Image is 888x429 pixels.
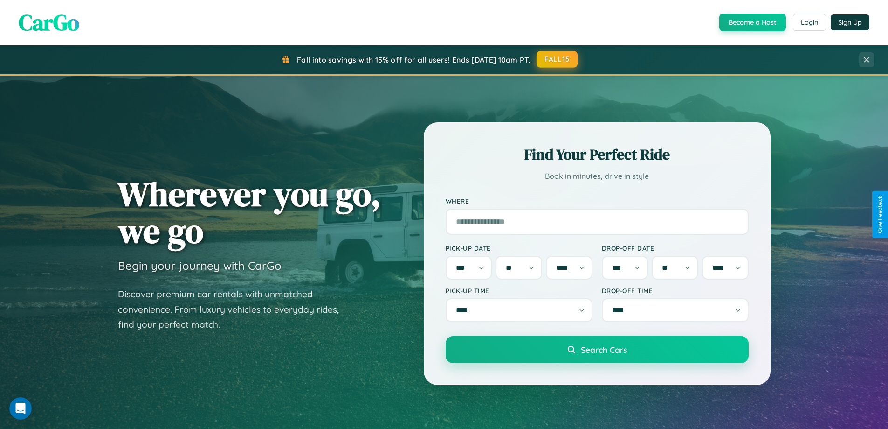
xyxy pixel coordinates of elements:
span: Search Cars [581,345,627,355]
button: Sign Up [831,14,869,30]
span: CarGo [19,7,79,38]
span: Fall into savings with 15% off for all users! Ends [DATE] 10am PT. [297,55,530,64]
button: Become a Host [719,14,786,31]
div: Give Feedback [877,196,883,233]
button: Search Cars [446,336,749,363]
label: Drop-off Date [602,244,749,252]
iframe: Intercom live chat [9,397,32,420]
label: Pick-up Date [446,244,592,252]
label: Where [446,197,749,205]
h2: Find Your Perfect Ride [446,144,749,165]
h1: Wherever you go, we go [118,176,381,249]
button: Login [793,14,826,31]
p: Discover premium car rentals with unmatched convenience. From luxury vehicles to everyday rides, ... [118,287,351,332]
label: Pick-up Time [446,287,592,295]
p: Book in minutes, drive in style [446,169,749,183]
h3: Begin your journey with CarGo [118,259,282,273]
label: Drop-off Time [602,287,749,295]
button: FALL15 [537,51,578,68]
